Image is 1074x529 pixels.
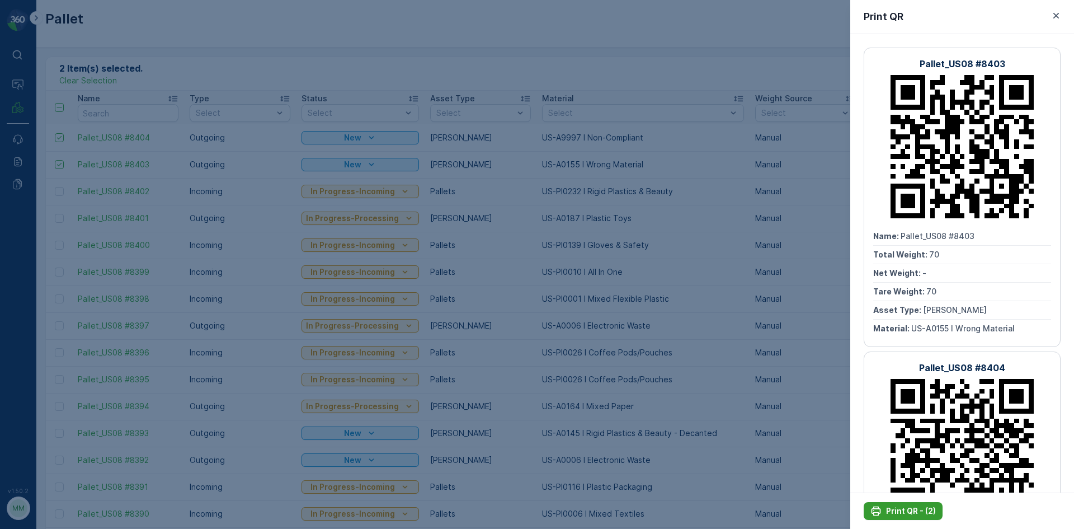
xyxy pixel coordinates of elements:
[901,231,974,241] span: Pallet_US08 #8403
[59,221,87,230] span: 407.44
[920,57,1005,71] p: Pallet_US08 #8403
[10,276,48,285] span: Material :
[873,268,922,278] span: Net Weight :
[59,258,123,267] span: [PERSON_NAME]
[886,505,936,517] p: Print QR - (2)
[63,239,73,249] span: 70
[873,324,911,333] span: Material :
[873,231,901,241] span: Name :
[10,258,59,267] span: Asset Type :
[911,324,1015,333] span: US-A0155 I Wrong Material
[864,502,943,520] button: Print QR - (2)
[10,202,65,212] span: Total Weight :
[873,287,926,296] span: Tare Weight :
[873,305,923,315] span: Asset Type :
[48,276,115,285] span: US-PI0005 I Toys
[923,305,987,315] span: [PERSON_NAME]
[10,239,63,249] span: Tare Weight :
[919,361,1005,374] p: Pallet_US08 #8404
[494,10,578,23] p: Pallet_US08 #2184
[929,250,939,259] span: 70
[37,184,109,193] span: Pallet_US08 #2184
[10,221,59,230] span: Net Weight :
[10,184,37,193] span: Name :
[922,268,926,278] span: -
[864,9,903,25] p: Print QR
[873,250,929,259] span: Total Weight :
[65,202,93,212] span: 477.44
[926,287,936,296] span: 70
